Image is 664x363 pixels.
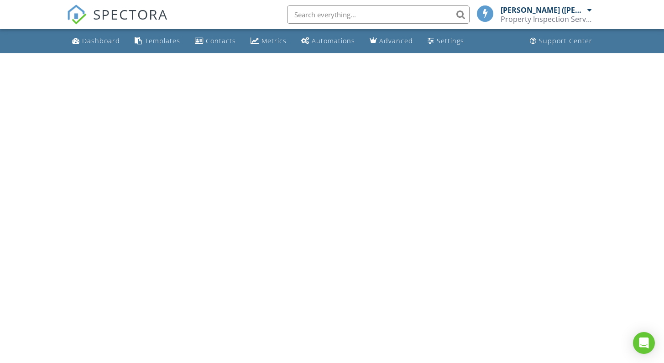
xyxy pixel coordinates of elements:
img: The Best Home Inspection Software - Spectora [67,5,87,25]
a: Advanced [366,33,417,50]
div: Automations [312,36,355,45]
div: Metrics [261,36,287,45]
a: Automations (Basic) [298,33,359,50]
a: Support Center [526,33,596,50]
div: Settings [437,36,464,45]
div: Templates [145,36,180,45]
div: Support Center [539,36,592,45]
span: SPECTORA [93,5,168,24]
a: Settings [424,33,468,50]
div: Dashboard [82,36,120,45]
input: Search everything... [287,5,470,24]
a: Contacts [191,33,240,50]
div: Advanced [379,36,413,45]
div: Open Intercom Messenger [633,332,655,354]
a: Metrics [247,33,290,50]
div: Property Inspection Services, LLC [501,15,592,24]
a: Templates [131,33,184,50]
a: SPECTORA [67,12,168,31]
div: Contacts [206,36,236,45]
a: Dashboard [68,33,124,50]
div: [PERSON_NAME] ([PERSON_NAME] [501,5,585,15]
